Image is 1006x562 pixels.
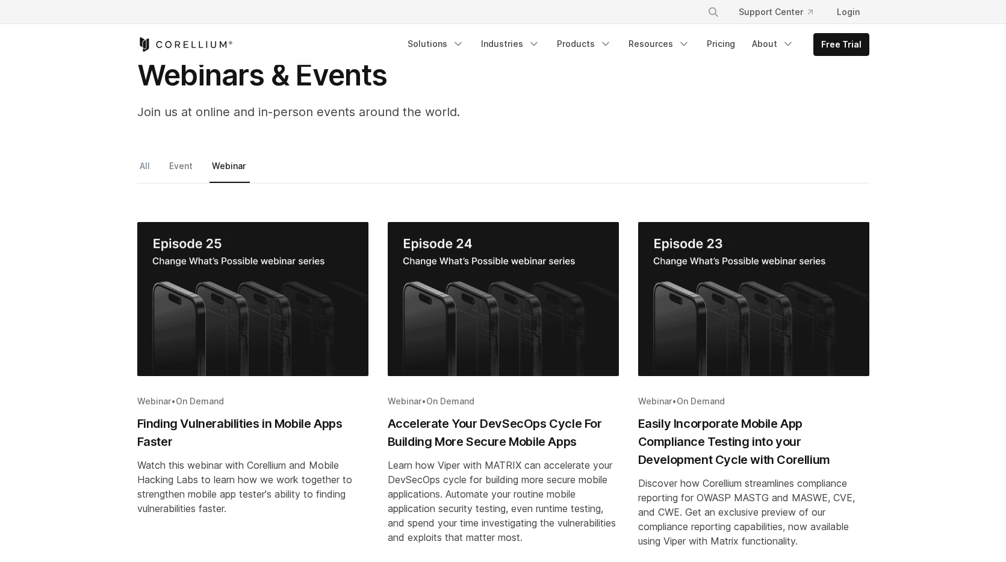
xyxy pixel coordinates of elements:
[638,395,869,407] div: •
[745,33,801,55] a: About
[693,1,869,23] div: Navigation Menu
[474,33,547,55] a: Industries
[137,396,171,406] span: Webinar
[638,222,869,376] img: Easily Incorporate Mobile App Compliance Testing into your Development Cycle with Corellium
[814,34,869,55] a: Free Trial
[827,1,869,23] a: Login
[677,396,725,406] span: On Demand
[550,33,619,55] a: Products
[210,158,250,183] a: Webinar
[137,57,619,93] h1: Webinars & Events
[137,458,368,516] div: Watch this webinar with Corellium and Mobile Hacking Labs to learn how we work together to streng...
[137,222,368,376] img: Finding Vulnerabilities in Mobile Apps Faster
[176,396,224,406] span: On Demand
[137,158,154,183] a: All
[400,33,869,56] div: Navigation Menu
[388,396,421,406] span: Webinar
[638,476,869,548] div: Discover how Corellium streamlines compliance reporting for OWASP MASTG and MASWE, CVE, and CWE. ...
[388,415,619,451] h2: Accelerate Your DevSecOps Cycle For Building More Secure Mobile Apps
[388,222,619,376] img: Accelerate Your DevSecOps Cycle For Building More Secure Mobile Apps
[729,1,822,23] a: Support Center
[638,415,869,469] h2: Easily Incorporate Mobile App Compliance Testing into your Development Cycle with Corellium
[638,396,672,406] span: Webinar
[400,33,471,55] a: Solutions
[137,103,619,121] p: Join us at online and in-person events around the world.
[137,395,368,407] div: •
[137,37,233,52] a: Corellium Home
[388,395,619,407] div: •
[137,415,368,451] h2: Finding Vulnerabilities in Mobile Apps Faster
[703,1,724,23] button: Search
[700,33,742,55] a: Pricing
[621,33,697,55] a: Resources
[426,396,474,406] span: On Demand
[167,158,197,183] a: Event
[388,458,619,545] div: Learn how Viper with MATRIX can accelerate your DevSecOps cycle for building more secure mobile a...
